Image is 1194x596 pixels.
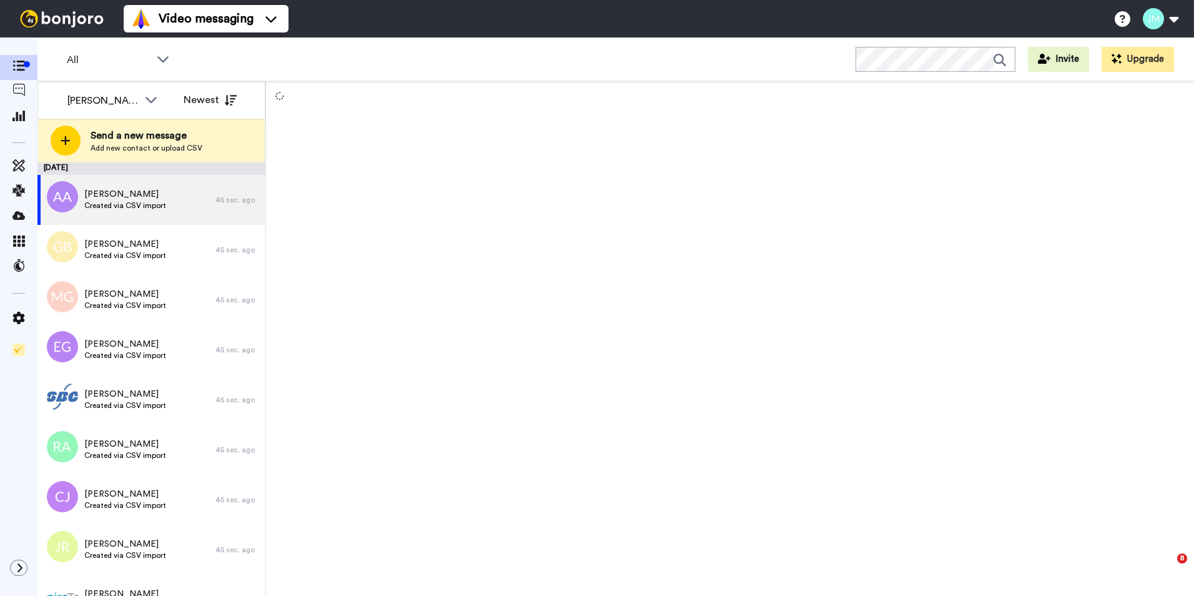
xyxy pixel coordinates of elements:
[215,195,259,205] div: 45 sec. ago
[84,400,166,410] span: Created via CSV import
[1102,47,1174,72] button: Upgrade
[37,162,265,175] div: [DATE]
[1152,554,1182,584] iframe: Intercom live chat
[215,445,259,455] div: 45 sec. ago
[1177,554,1187,564] span: 8
[47,431,78,462] img: ra.png
[67,52,150,67] span: All
[215,295,259,305] div: 45 sec. ago
[84,500,166,510] span: Created via CSV import
[15,10,109,27] img: bj-logo-header-white.svg
[84,388,166,400] span: [PERSON_NAME]
[84,488,166,500] span: [PERSON_NAME]
[174,87,246,112] button: Newest
[84,538,166,550] span: [PERSON_NAME]
[47,381,78,412] img: b6d3b244-f729-469c-9402-2af564cc4d3f.jpg
[215,245,259,255] div: 45 sec. ago
[84,288,166,300] span: [PERSON_NAME]
[47,231,78,262] img: gb.png
[84,300,166,310] span: Created via CSV import
[84,550,166,560] span: Created via CSV import
[84,188,166,201] span: [PERSON_NAME]
[91,128,202,143] span: Send a new message
[47,531,78,562] img: jr.png
[84,350,166,360] span: Created via CSV import
[47,331,78,362] img: eg.png
[215,395,259,405] div: 45 sec. ago
[84,251,166,261] span: Created via CSV import
[215,345,259,355] div: 45 sec. ago
[12,344,25,356] img: Checklist.svg
[84,338,166,350] span: [PERSON_NAME]
[47,481,78,512] img: cj.png
[131,9,151,29] img: vm-color.svg
[159,10,254,27] span: Video messaging
[67,93,139,108] div: [PERSON_NAME]
[84,438,166,450] span: [PERSON_NAME]
[1028,47,1089,72] button: Invite
[215,545,259,555] div: 45 sec. ago
[84,238,166,251] span: [PERSON_NAME]
[84,450,166,460] span: Created via CSV import
[47,281,78,312] img: mg.png
[47,181,78,212] img: aa.png
[91,143,202,153] span: Add new contact or upload CSV
[84,201,166,211] span: Created via CSV import
[215,495,259,505] div: 45 sec. ago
